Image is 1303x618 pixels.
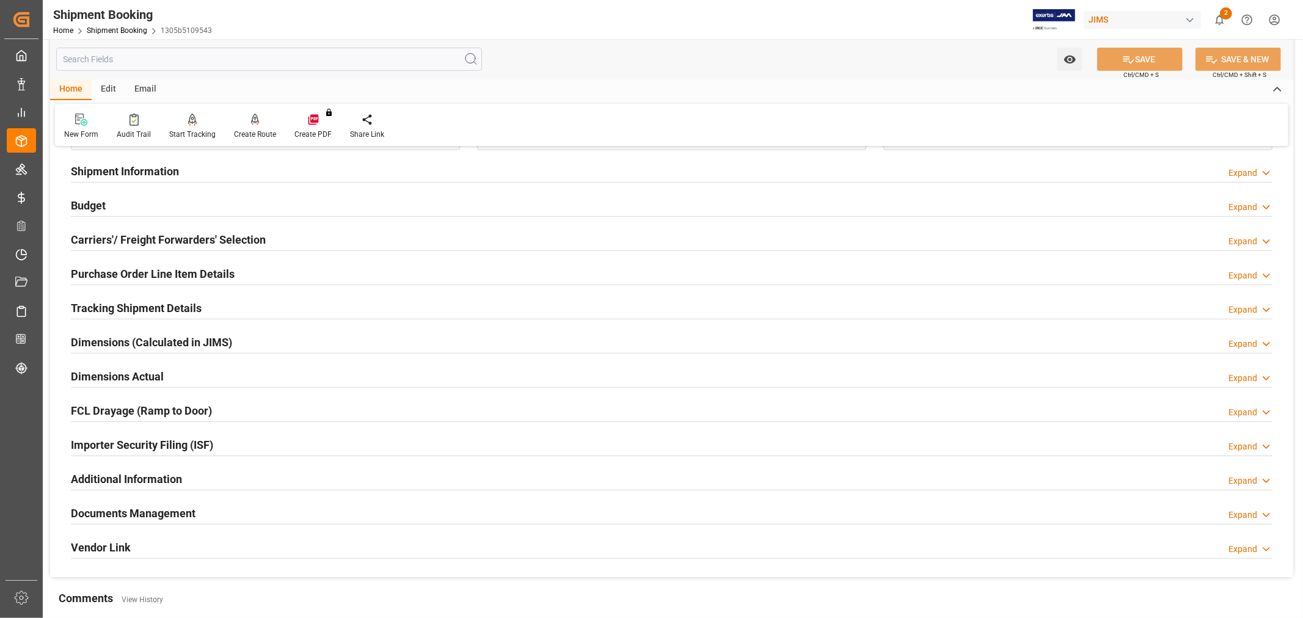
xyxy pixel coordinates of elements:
[1228,474,1257,487] div: Expand
[71,402,212,419] h2: FCL Drayage (Ramp to Door)
[122,595,163,604] a: View History
[71,300,202,316] h2: Tracking Shipment Details
[56,48,482,71] input: Search Fields
[1233,6,1261,34] button: Help Center
[87,26,147,35] a: Shipment Booking
[1084,8,1206,31] button: JIMS
[92,79,125,100] div: Edit
[71,197,106,214] h2: Budget
[71,471,182,487] h2: Additional Information
[71,368,164,385] h2: Dimensions Actual
[1033,9,1075,31] img: Exertis%20JAM%20-%20Email%20Logo.jpg_1722504956.jpg
[1097,48,1183,71] button: SAVE
[234,129,276,140] div: Create Route
[59,590,113,606] h2: Comments
[1195,48,1281,71] button: SAVE & NEW
[1228,269,1257,282] div: Expand
[71,163,179,180] h2: Shipment Information
[1220,7,1232,20] span: 2
[71,231,266,248] h2: Carriers'/ Freight Forwarders' Selection
[1228,509,1257,522] div: Expand
[53,5,212,24] div: Shipment Booking
[71,505,195,522] h2: Documents Management
[117,129,151,140] div: Audit Trail
[1228,338,1257,351] div: Expand
[1057,48,1082,71] button: open menu
[1228,372,1257,385] div: Expand
[125,79,166,100] div: Email
[64,129,98,140] div: New Form
[1213,70,1266,79] span: Ctrl/CMD + Shift + S
[53,26,73,35] a: Home
[1228,201,1257,214] div: Expand
[1123,70,1159,79] span: Ctrl/CMD + S
[50,79,92,100] div: Home
[1228,440,1257,453] div: Expand
[350,129,384,140] div: Share Link
[1206,6,1233,34] button: show 2 new notifications
[1084,11,1201,29] div: JIMS
[1228,304,1257,316] div: Expand
[1228,235,1257,248] div: Expand
[71,334,232,351] h2: Dimensions (Calculated in JIMS)
[1228,406,1257,419] div: Expand
[71,266,235,282] h2: Purchase Order Line Item Details
[71,539,131,556] h2: Vendor Link
[169,129,216,140] div: Start Tracking
[1228,543,1257,556] div: Expand
[71,437,213,453] h2: Importer Security Filing (ISF)
[1228,167,1257,180] div: Expand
